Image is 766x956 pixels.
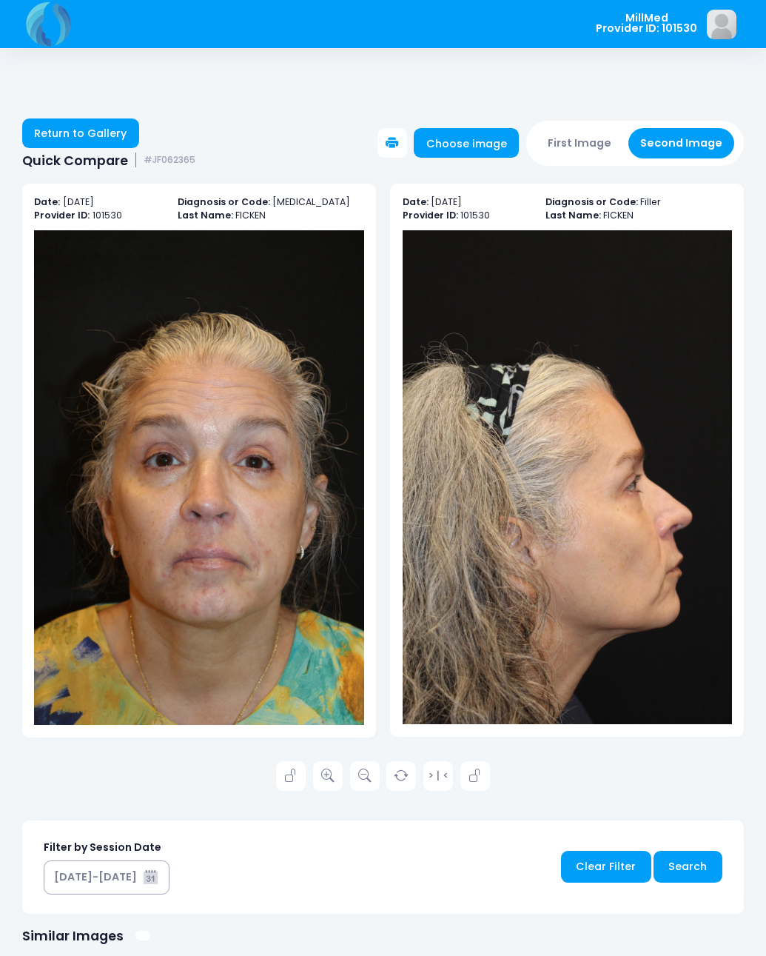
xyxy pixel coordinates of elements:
a: Search [654,851,722,883]
p: [MEDICAL_DATA] [178,195,364,210]
img: image [707,10,736,39]
img: compare-img2 [403,230,732,725]
b: Date: [34,195,60,208]
button: First Image [536,128,624,158]
b: Diagnosis or Code: [178,195,270,208]
p: 101530 [34,209,163,223]
a: Clear Filter [561,851,651,883]
span: MillMed Provider ID: 101530 [596,13,697,34]
label: Filter by Session Date [44,840,161,855]
p: FICKEN [545,209,732,223]
p: FICKEN [178,209,364,223]
button: Second Image [628,128,735,158]
b: Provider ID: [403,209,458,221]
b: Provider ID: [34,209,90,221]
a: > | < [423,761,453,791]
img: compare-img1 [34,230,363,726]
b: Last Name: [178,209,233,221]
a: Return to Gallery [22,118,139,148]
p: [DATE] [403,195,531,210]
p: [DATE] [34,195,163,210]
small: #JF062365 [144,155,195,166]
h1: Similar Images [22,928,124,943]
div: [DATE]-[DATE] [54,869,137,885]
a: Choose image [414,128,519,158]
b: Last Name: [545,209,601,221]
p: Filler [545,195,732,210]
p: 101530 [403,209,531,223]
b: Diagnosis or Code: [545,195,638,208]
b: Date: [403,195,429,208]
span: Quick Compare [22,153,128,168]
